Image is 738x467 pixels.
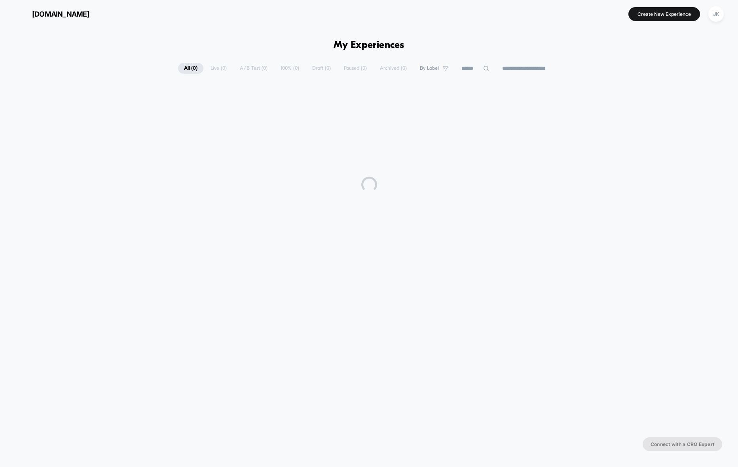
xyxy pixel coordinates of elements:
span: All ( 0 ) [178,63,203,74]
span: [DOMAIN_NAME] [32,10,89,18]
button: JK [706,6,726,22]
div: JK [708,6,724,22]
button: [DOMAIN_NAME] [12,8,92,20]
button: Create New Experience [628,7,700,21]
button: Connect with a CRO Expert [643,437,722,451]
span: By Label [420,65,439,71]
h1: My Experiences [334,40,404,51]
